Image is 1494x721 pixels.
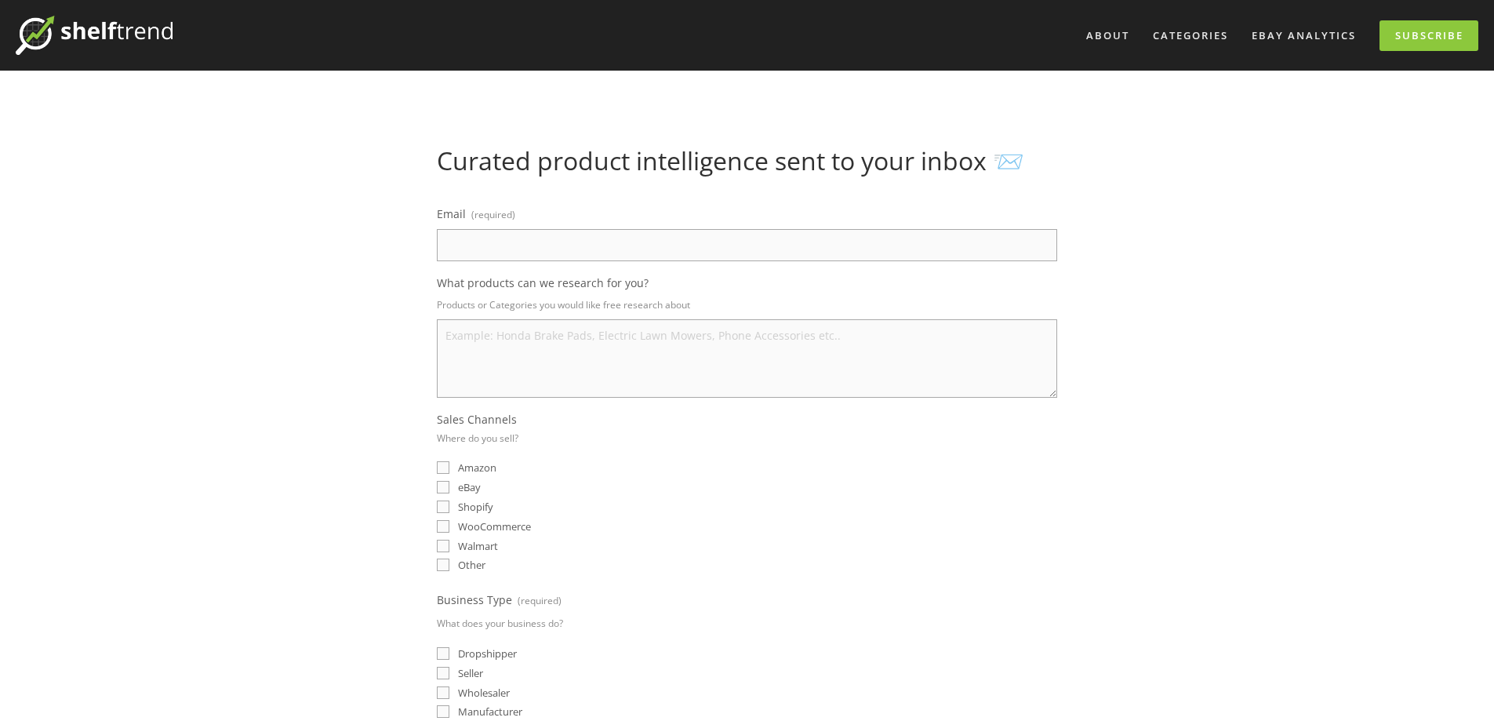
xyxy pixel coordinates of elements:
input: Manufacturer [437,705,449,718]
span: Business Type [437,592,512,607]
input: Other [437,559,449,571]
span: Amazon [458,461,496,475]
a: eBay Analytics [1241,23,1366,49]
span: What products can we research for you? [437,275,649,290]
a: About [1076,23,1140,49]
img: ShelfTrend [16,16,173,55]
span: (required) [471,203,515,226]
span: WooCommerce [458,519,531,533]
p: Where do you sell? [437,427,518,450]
span: (required) [518,589,562,612]
span: Other [458,558,485,572]
span: Shopify [458,500,493,514]
span: Wholesaler [458,686,510,700]
input: Amazon [437,461,449,474]
input: WooCommerce [437,520,449,533]
a: Subscribe [1379,20,1478,51]
div: Categories [1143,23,1238,49]
p: What does your business do? [437,612,563,635]
span: Email [437,206,466,221]
input: Dropshipper [437,647,449,660]
input: Seller [437,667,449,679]
span: Manufacturer [458,705,522,719]
span: eBay [458,480,481,494]
input: Wholesaler [437,686,449,699]
span: Walmart [458,539,498,553]
span: Seller [458,666,483,680]
input: Walmart [437,540,449,552]
input: eBay [437,481,449,493]
input: Shopify [437,501,449,513]
span: Dropshipper [458,646,517,661]
span: Sales Channels [437,412,517,427]
h1: Curated product intelligence sent to your inbox 📨 [437,146,1057,176]
p: Products or Categories you would like free research about [437,293,1057,316]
